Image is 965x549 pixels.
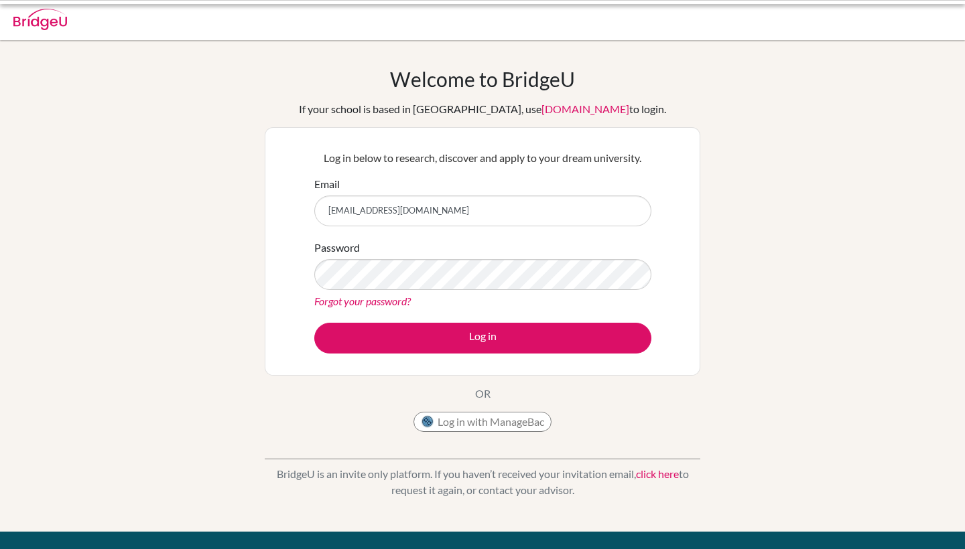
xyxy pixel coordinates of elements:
[314,150,651,166] p: Log in below to research, discover and apply to your dream university.
[314,295,411,307] a: Forgot your password?
[390,67,575,91] h1: Welcome to BridgeU
[299,101,666,117] div: If your school is based in [GEOGRAPHIC_DATA], use to login.
[265,466,700,498] p: BridgeU is an invite only platform. If you haven’t received your invitation email, to request it ...
[413,412,552,432] button: Log in with ManageBac
[13,9,67,30] img: Bridge-U
[475,386,491,402] p: OR
[314,176,340,192] label: Email
[314,240,360,256] label: Password
[541,102,629,115] a: [DOMAIN_NAME]
[636,467,679,480] a: click here
[314,323,651,354] button: Log in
